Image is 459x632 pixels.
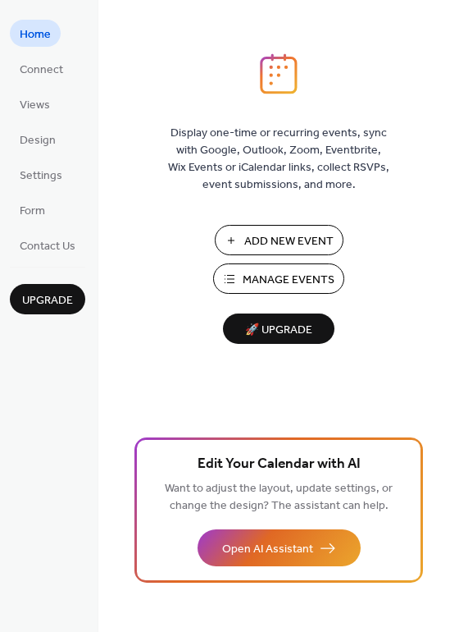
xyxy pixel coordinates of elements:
[10,284,85,314] button: Upgrade
[10,126,66,153] a: Design
[198,453,361,476] span: Edit Your Calendar with AI
[10,90,60,117] a: Views
[20,26,51,44] span: Home
[168,125,389,194] span: Display one-time or recurring events, sync with Google, Outlook, Zoom, Eventbrite, Wix Events or ...
[22,292,73,309] span: Upgrade
[243,272,334,289] span: Manage Events
[10,161,72,188] a: Settings
[260,53,298,94] img: logo_icon.svg
[20,203,45,220] span: Form
[233,319,325,341] span: 🚀 Upgrade
[10,196,55,223] a: Form
[20,167,62,185] span: Settings
[20,62,63,79] span: Connect
[10,55,73,82] a: Connect
[20,238,75,255] span: Contact Us
[213,263,344,294] button: Manage Events
[20,97,50,114] span: Views
[244,233,334,250] span: Add New Event
[215,225,343,255] button: Add New Event
[165,478,393,517] span: Want to adjust the layout, update settings, or change the design? The assistant can help.
[10,20,61,47] a: Home
[222,541,313,558] span: Open AI Assistant
[198,529,361,566] button: Open AI Assistant
[223,314,334,344] button: 🚀 Upgrade
[10,231,85,259] a: Contact Us
[20,132,56,149] span: Design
